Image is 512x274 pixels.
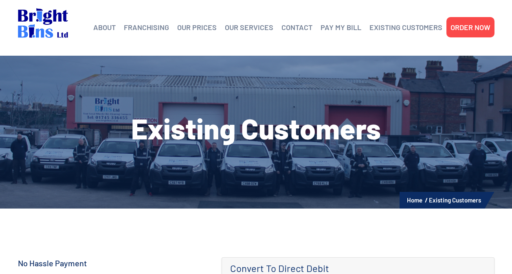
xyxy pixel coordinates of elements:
[177,21,217,33] a: OUR PRICES
[407,196,422,204] a: Home
[93,21,116,33] a: ABOUT
[321,21,361,33] a: PAY MY BILL
[450,21,490,33] a: ORDER NOW
[18,114,494,142] h1: Existing Customers
[429,195,481,205] li: Existing Customers
[281,21,312,33] a: CONTACT
[225,21,273,33] a: OUR SERVICES
[18,257,209,269] h4: No Hassle Payment
[369,21,442,33] a: EXISTING CUSTOMERS
[124,21,169,33] a: FRANCHISING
